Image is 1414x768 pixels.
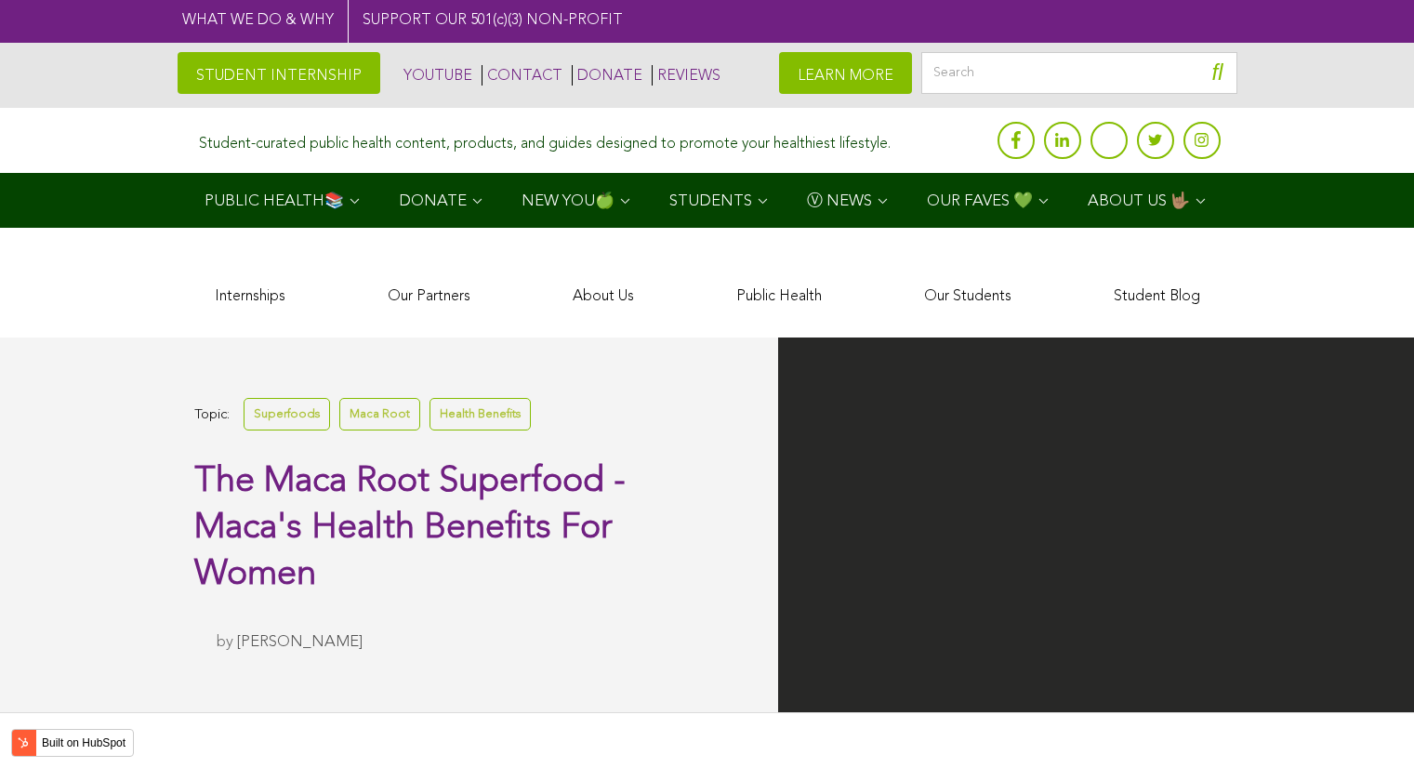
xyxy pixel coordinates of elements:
[194,464,626,592] span: The Maca Root Superfood - Maca's Health Benefits For Women
[237,634,363,650] a: [PERSON_NAME]
[482,65,562,86] a: CONTACT
[429,398,531,430] a: Health Benefits
[399,65,472,86] a: YOUTUBE
[339,398,420,430] a: Maca Root
[1088,193,1190,209] span: ABOUT US 🤟🏽
[652,65,720,86] a: REVIEWS
[178,52,380,94] a: STUDENT INTERNSHIP
[178,173,1237,228] div: Navigation Menu
[779,52,912,94] a: LEARN MORE
[927,193,1033,209] span: OUR FAVES 💚
[12,732,34,754] img: HubSpot sprocket logo
[199,126,891,153] div: Student-curated public health content, products, and guides designed to promote your healthiest l...
[11,729,134,757] button: Built on HubSpot
[1321,679,1414,768] iframe: Chat Widget
[244,398,330,430] a: Superfoods
[572,65,642,86] a: DONATE
[807,193,872,209] span: Ⓥ NEWS
[921,52,1237,94] input: Search
[522,193,614,209] span: NEW YOU🍏
[399,193,467,209] span: DONATE
[34,731,133,755] label: Built on HubSpot
[669,193,752,209] span: STUDENTS
[205,193,344,209] span: PUBLIC HEALTH📚
[217,634,233,650] span: by
[194,403,230,428] span: Topic:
